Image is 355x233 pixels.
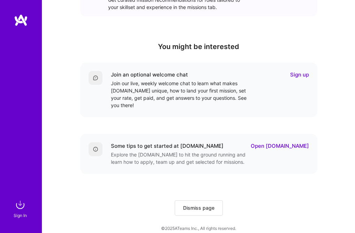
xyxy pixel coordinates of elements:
[15,198,27,219] a: sign inSign In
[14,212,27,219] div: Sign In
[290,71,309,78] a: Sign up
[93,75,98,81] img: Comment
[80,42,317,51] h4: You might be interested
[175,200,223,216] button: Dismiss page
[13,198,27,212] img: sign in
[183,204,214,211] span: Dismiss page
[111,71,188,78] div: Join an optional welcome chat
[111,142,224,150] div: Some tips to get started at [DOMAIN_NAME]
[14,14,28,26] img: logo
[111,151,250,166] div: Explore the [DOMAIN_NAME] to hit the ground running and learn how to apply, team up and get selec...
[111,80,250,109] div: Join our live, weekly welcome chat to learn what makes [DOMAIN_NAME] unique, how to land your fir...
[93,146,98,152] img: Details
[251,142,309,150] a: Open [DOMAIN_NAME]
